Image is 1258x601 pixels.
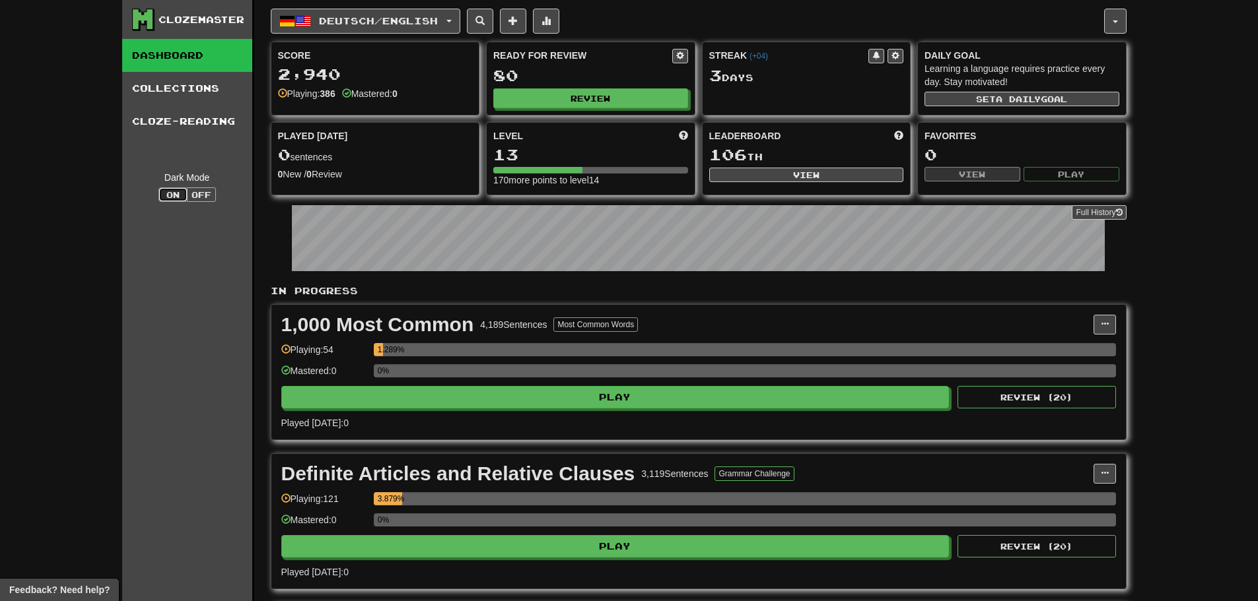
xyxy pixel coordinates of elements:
div: 3,119 Sentences [641,467,708,480]
a: (+04) [750,51,768,61]
button: Play [281,535,950,557]
strong: 0 [306,169,312,179]
div: th [709,146,904,164]
div: 13 [493,146,688,163]
button: View [709,168,904,182]
button: Search sentences [467,9,493,34]
div: Favorites [925,129,1119,142]
div: 1,000 Most Common [281,315,474,334]
span: 106 [709,145,747,164]
div: Score [278,49,473,62]
button: Review (20) [958,535,1116,557]
div: New / Review [278,168,473,181]
div: Playing: [278,87,335,100]
div: Mastered: 0 [281,364,367,386]
button: Play [1024,167,1119,181]
div: Day s [709,67,904,84]
button: View [925,167,1020,181]
span: Deutsch / English [319,15,438,26]
div: Ready for Review [493,49,672,62]
button: Most Common Words [553,317,638,332]
span: Open feedback widget [9,583,110,596]
span: Played [DATE]: 0 [281,567,349,577]
div: Clozemaster [158,13,244,26]
span: 0 [278,145,291,164]
strong: 0 [278,169,283,179]
div: sentences [278,146,473,164]
div: 0 [925,146,1119,163]
button: Seta dailygoal [925,92,1119,106]
button: Off [187,187,216,202]
span: Score more points to level up [679,129,688,142]
div: Dark Mode [132,171,242,184]
span: 3 [709,66,722,84]
a: Collections [122,72,252,105]
div: Learning a language requires practice every day. Stay motivated! [925,62,1119,88]
div: 170 more points to level 14 [493,174,688,187]
button: Play [281,386,950,408]
div: Daily Goal [925,49,1119,62]
button: Review [493,88,688,108]
button: More stats [533,9,559,34]
div: 80 [493,67,688,84]
div: Playing: 54 [281,343,367,365]
span: a daily [996,94,1041,104]
strong: 0 [392,88,398,99]
button: Add sentence to collection [500,9,526,34]
button: On [158,187,188,202]
div: 4,189 Sentences [480,318,547,331]
div: Mastered: 0 [281,513,367,535]
a: Cloze-Reading [122,105,252,138]
div: 3.879% [378,492,402,505]
button: Grammar Challenge [715,466,794,481]
span: Played [DATE] [278,129,348,142]
span: Leaderboard [709,129,781,142]
div: Definite Articles and Relative Clauses [281,464,635,484]
div: 1.289% [378,343,383,356]
button: Review (20) [958,386,1116,408]
div: Streak [709,49,869,62]
a: Dashboard [122,39,252,72]
button: Deutsch/English [271,9,460,34]
div: 2,940 [278,66,473,82]
span: Played [DATE]: 0 [281,418,349,428]
span: This week in points, UTC [894,129,903,142]
a: Full History [1072,205,1126,220]
strong: 386 [320,88,335,99]
div: Mastered: [342,87,398,100]
p: In Progress [271,284,1127,298]
div: Playing: 121 [281,492,367,514]
span: Level [493,129,523,142]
